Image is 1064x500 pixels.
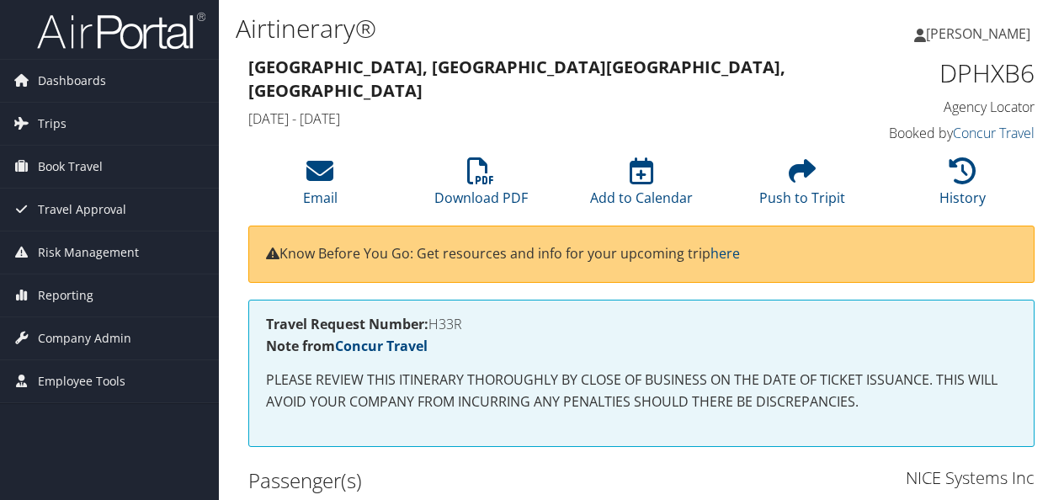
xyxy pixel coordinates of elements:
span: Reporting [38,274,93,316]
span: [PERSON_NAME] [926,24,1030,43]
a: Add to Calendar [590,167,693,207]
span: Travel Approval [38,189,126,231]
img: airportal-logo.png [37,11,205,51]
span: Company Admin [38,317,131,359]
p: PLEASE REVIEW THIS ITINERARY THOROUGHLY BY CLOSE OF BUSINESS ON THE DATE OF TICKET ISSUANCE. THIS... [266,370,1017,412]
a: Push to Tripit [759,167,845,207]
a: Download PDF [434,167,528,207]
a: Concur Travel [953,124,1035,142]
span: Trips [38,103,66,145]
h4: H33R [266,317,1017,331]
span: Risk Management [38,231,139,274]
a: here [710,244,740,263]
a: History [939,167,986,207]
strong: Travel Request Number: [266,315,428,333]
h3: NICE Systems Inc [654,466,1035,490]
h4: Booked by [857,124,1035,142]
a: Concur Travel [335,337,428,355]
span: Employee Tools [38,360,125,402]
p: Know Before You Go: Get resources and info for your upcoming trip [266,243,1017,265]
strong: Note from [266,337,428,355]
h1: DPHXB6 [857,56,1035,91]
h4: Agency Locator [857,98,1035,116]
span: Book Travel [38,146,103,188]
h2: Passenger(s) [248,466,629,495]
a: Email [303,167,338,207]
h4: [DATE] - [DATE] [248,109,832,128]
h1: Airtinerary® [236,11,777,46]
strong: [GEOGRAPHIC_DATA], [GEOGRAPHIC_DATA] [GEOGRAPHIC_DATA], [GEOGRAPHIC_DATA] [248,56,785,102]
span: Dashboards [38,60,106,102]
a: [PERSON_NAME] [914,8,1047,59]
